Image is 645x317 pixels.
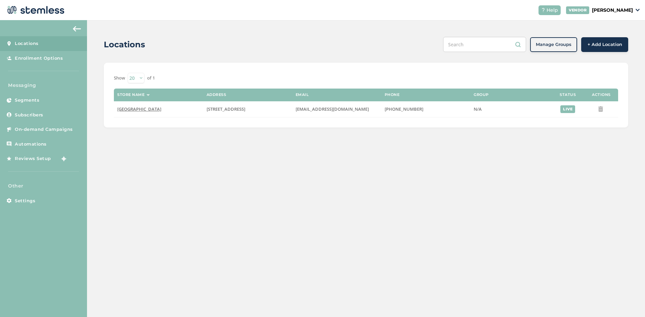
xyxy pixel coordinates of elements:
span: Subscribers [15,112,43,118]
span: + Add Location [588,41,622,48]
span: Reviews Setup [15,155,51,162]
button: + Add Location [581,37,628,52]
span: [PHONE_NUMBER] [385,106,423,112]
img: glitter-stars-b7820f95.gif [56,152,70,165]
label: Email [296,93,309,97]
label: Store name [117,93,144,97]
span: Enrollment Options [15,55,63,62]
img: icon-help-white-03924b79.svg [541,8,545,12]
div: VENDOR [566,6,589,14]
button: Manage Groups [530,37,577,52]
label: (424) 250-9293 [385,106,467,112]
span: On-demand Campaigns [15,126,73,133]
input: Search [443,37,526,52]
th: Actions [585,89,618,101]
label: Show [114,75,125,82]
img: icon-sort-1e1d7615.svg [146,94,150,96]
span: [EMAIL_ADDRESS][DOMAIN_NAME] [296,106,369,112]
span: [GEOGRAPHIC_DATA] [117,106,161,112]
label: 1227 West 253rd Street [207,106,289,112]
label: Group [474,93,489,97]
span: [STREET_ADDRESS] [207,106,245,112]
span: Automations [15,141,47,148]
span: Settings [15,198,35,204]
label: Cana Harbor [117,106,200,112]
h2: Locations [104,39,145,51]
span: Manage Groups [536,41,571,48]
label: canaharborofficial@gmail.com [296,106,378,112]
label: of 1 [147,75,155,82]
p: [PERSON_NAME] [592,7,633,14]
label: Phone [385,93,400,97]
div: live [560,105,575,113]
label: Address [207,93,226,97]
span: Segments [15,97,39,104]
img: logo-dark-0685b13c.svg [5,3,64,17]
label: N/A [474,106,548,112]
label: Status [560,93,576,97]
img: icon_down-arrow-small-66adaf34.svg [636,9,640,11]
span: Help [547,7,558,14]
iframe: Chat Widget [611,285,645,317]
img: icon-arrow-back-accent-c549486e.svg [73,26,81,32]
span: Locations [15,40,39,47]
